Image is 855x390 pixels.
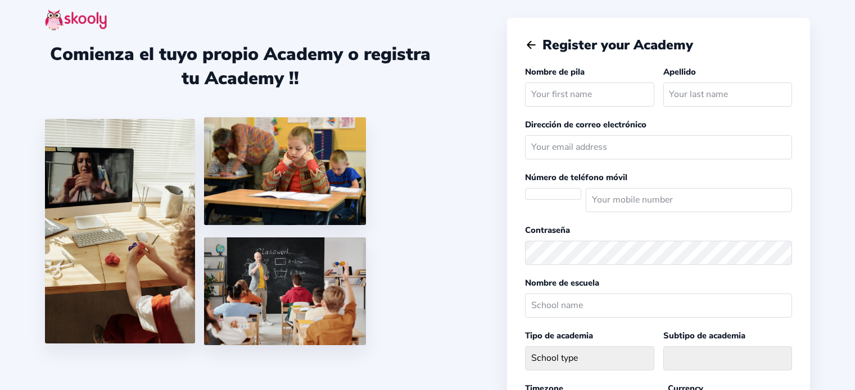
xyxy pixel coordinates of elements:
[45,9,107,31] img: skooly-logo.png
[525,39,537,51] button: arrow back outline
[525,293,792,318] input: School name
[45,119,195,343] img: 1.jpg
[663,66,696,77] label: Apellido
[204,237,366,345] img: 5.png
[525,224,570,236] label: Contraseña
[775,247,792,259] button: eye outlineeye off outline
[542,36,693,54] span: Register your Academy
[525,330,593,341] label: Tipo de academia
[525,277,599,288] label: Nombre de escuela
[204,117,366,225] img: 4.png
[663,330,745,341] label: Subtipo de academia
[45,42,435,90] div: Comienza el tuyo propio Academy o registra tu Academy !!
[586,188,792,212] input: Your mobile number
[525,119,646,130] label: Dirección de correo electrónico
[663,82,792,107] input: Your last name
[525,172,627,183] label: Número de teléfono móvil
[775,247,787,259] ion-icon: eye outline
[525,82,654,107] input: Your first name
[525,66,585,77] label: Nombre de pila
[525,135,792,159] input: Your email address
